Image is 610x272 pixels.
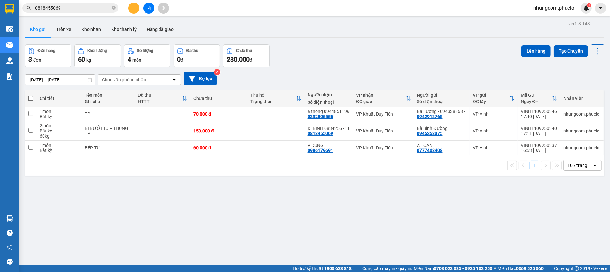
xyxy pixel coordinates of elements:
[40,109,78,114] div: 1 món
[78,56,85,63] span: 60
[588,3,590,7] span: 1
[158,3,169,14] button: aim
[563,96,600,101] div: Nhân viên
[362,265,412,272] span: Cung cấp máy in - giấy in:
[434,266,492,271] strong: 0708 023 035 - 0935 103 250
[128,56,131,63] span: 4
[521,45,551,57] button: Lên hàng
[227,56,250,63] span: 280.000
[473,99,509,104] div: ĐC lấy
[356,145,411,150] div: VP Khuất Duy Tiến
[530,161,539,170] button: 1
[6,26,13,32] img: warehouse-icon
[250,57,252,63] span: đ
[414,265,492,272] span: Miền Nam
[135,90,190,107] th: Toggle SortBy
[6,215,13,222] img: warehouse-icon
[587,3,591,7] sup: 1
[5,4,14,14] img: logo-vxr
[521,131,557,136] div: 17:11 [DATE]
[521,109,557,114] div: VINH1109250346
[7,259,13,265] span: message
[521,126,557,131] div: VINH1109250340
[102,77,146,83] div: Chọn văn phòng nhận
[473,93,509,98] div: VP gửi
[137,49,153,53] div: Số lượng
[40,143,78,148] div: 1 món
[112,5,116,11] span: close-circle
[563,128,600,133] div: nhungcom.phucloi
[172,77,177,82] svg: open
[356,93,405,98] div: VP nhận
[595,3,606,14] button: caret-down
[143,3,154,14] button: file-add
[417,93,466,98] div: Người gửi
[106,22,142,37] button: Kho thanh lý
[308,131,333,136] div: 0818455069
[25,75,95,85] input: Select a date range.
[128,3,139,14] button: plus
[293,265,352,272] span: Hỗ trợ kỹ thuật:
[85,111,131,117] div: TP
[236,49,252,53] div: Chưa thu
[417,99,466,104] div: Số điện thoại
[40,114,78,119] div: Bất kỳ
[516,266,544,271] strong: 0369 525 060
[85,126,131,136] div: BÌ BƯỞI TO + THÙNG TP
[473,145,514,150] div: VP Vinh
[40,128,78,133] div: Bất kỳ
[132,57,141,63] span: món
[567,162,587,169] div: 10 / trang
[308,148,333,153] div: 0986179691
[181,57,183,63] span: đ
[417,126,466,131] div: Bà Bình Đường
[40,123,78,128] div: 2 món
[250,93,296,98] div: Thu hộ
[417,148,443,153] div: 0777408408
[528,4,581,12] span: nhungcom.phucloi
[85,99,131,104] div: Ghi chú
[146,6,151,10] span: file-add
[33,57,41,63] span: đơn
[193,145,244,150] div: 60.000 đ
[592,163,598,168] svg: open
[308,143,350,148] div: A DŨNG
[563,111,600,117] div: nhungcom.phucloi
[28,56,32,63] span: 3
[575,266,579,271] span: copyright
[494,267,496,270] span: ⚪️
[6,73,13,80] img: solution-icon
[470,90,518,107] th: Toggle SortBy
[473,111,514,117] div: VP Vinh
[186,49,198,53] div: Đã thu
[308,92,350,97] div: Người nhận
[356,111,411,117] div: VP Khuất Duy Tiến
[40,148,78,153] div: Bất kỳ
[223,44,270,67] button: Chưa thu280.000đ
[7,244,13,250] span: notification
[142,22,179,37] button: Hàng đã giao
[184,72,217,85] button: Bộ lọc
[87,49,107,53] div: Khối lượng
[518,90,560,107] th: Toggle SortBy
[76,22,106,37] button: Kho nhận
[138,93,182,98] div: Đã thu
[324,266,352,271] strong: 1900 633 818
[85,145,131,150] div: BẾP TỪ
[25,22,51,37] button: Kho gửi
[353,90,414,107] th: Toggle SortBy
[356,128,411,133] div: VP Khuất Duy Tiến
[6,42,13,48] img: warehouse-icon
[51,22,76,37] button: Trên xe
[583,5,589,11] img: icon-new-feature
[86,57,91,63] span: kg
[417,131,443,136] div: 0945258375
[214,69,220,75] sup: 2
[417,109,466,114] div: Bà Lương - 0943388687
[85,93,131,98] div: Tên món
[308,114,333,119] div: 0392805555
[161,6,166,10] span: aim
[138,99,182,104] div: HTTT
[308,109,350,114] div: a thông 0944851196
